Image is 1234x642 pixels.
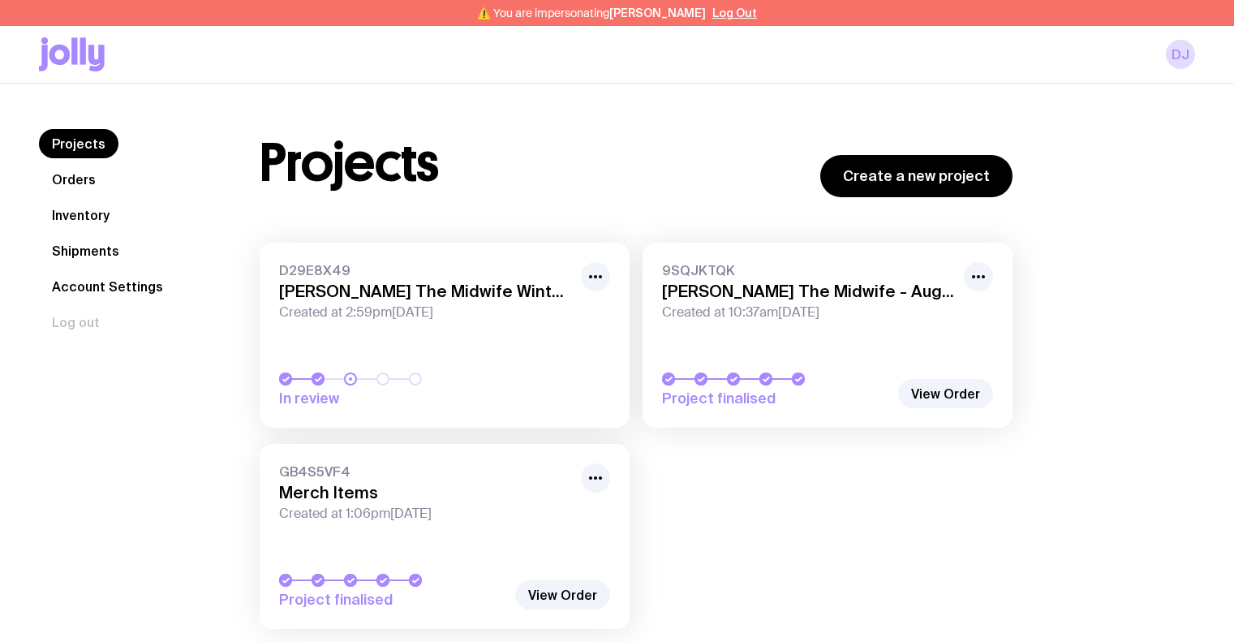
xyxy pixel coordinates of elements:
h3: [PERSON_NAME] The Midwife - August Conference [662,282,954,301]
a: DJ [1166,40,1195,69]
span: Created at 1:06pm[DATE] [279,506,571,522]
a: Orders [39,165,109,194]
span: [PERSON_NAME] [609,6,706,19]
a: Create a new project [820,155,1013,197]
a: 9SQJKTQK[PERSON_NAME] The Midwife - August ConferenceCreated at 10:37am[DATE]Project finalised [643,243,1013,428]
a: Account Settings [39,272,176,301]
span: Project finalised [662,389,889,408]
span: Project finalised [279,590,506,610]
span: ⚠️ You are impersonating [477,6,706,19]
a: View Order [515,580,610,610]
button: Log Out [712,6,757,19]
span: In review [279,389,506,408]
a: Shipments [39,236,132,265]
span: D29E8X49 [279,262,571,278]
h3: Merch Items [279,483,571,502]
span: Created at 10:37am[DATE] [662,304,954,321]
span: GB4S5VF4 [279,463,571,480]
a: D29E8X49[PERSON_NAME] The Midwife Winter ApparelCreated at 2:59pm[DATE]In review [260,243,630,428]
span: 9SQJKTQK [662,262,954,278]
h1: Projects [260,137,439,189]
a: Inventory [39,200,123,230]
a: GB4S5VF4Merch ItemsCreated at 1:06pm[DATE]Project finalised [260,444,630,629]
span: Created at 2:59pm[DATE] [279,304,571,321]
h3: [PERSON_NAME] The Midwife Winter Apparel [279,282,571,301]
a: Projects [39,129,118,158]
button: Log out [39,308,113,337]
a: View Order [898,379,993,408]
